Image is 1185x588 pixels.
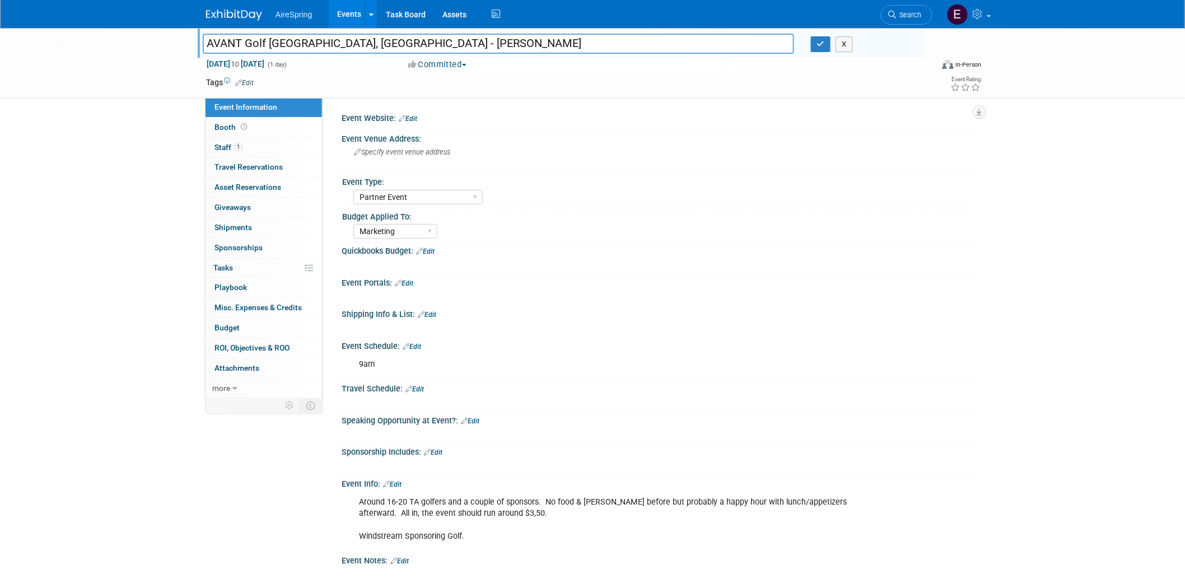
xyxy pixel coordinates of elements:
span: Tasks [213,263,233,272]
a: Edit [418,311,436,319]
span: Travel Reservations [214,162,283,171]
a: Search [881,5,932,25]
div: Event Rating [951,77,981,82]
a: Edit [405,385,424,393]
div: Around 16-20 TA golfers and a couple of sponsors. No food & [PERSON_NAME] before but probably a h... [351,491,856,547]
span: Search [896,11,922,19]
a: Edit [390,557,409,565]
span: AireSpring [276,10,312,19]
a: Shipments [206,218,322,237]
a: Edit [461,417,479,425]
span: (1 day) [267,61,287,68]
span: Specify event venue address [354,148,450,156]
div: Sponsorship Includes: [342,444,979,458]
button: X [836,36,853,52]
a: Misc. Expenses & Credits [206,298,322,318]
a: Sponsorships [206,238,322,258]
a: Staff1 [206,138,322,157]
a: ROI, Objectives & ROO [206,338,322,358]
span: Staff [214,143,242,152]
a: Event Information [206,97,322,117]
span: Attachments [214,363,259,372]
span: to [230,59,241,68]
span: [DATE] [DATE] [206,59,265,69]
a: Attachments [206,358,322,378]
div: In-Person [955,60,982,69]
td: Toggle Event Tabs [300,398,323,413]
a: Edit [403,343,421,351]
div: Event Portals: [342,274,979,289]
div: Event Notes: [342,552,979,567]
span: Sponsorships [214,243,263,252]
span: Misc. Expenses & Credits [214,303,302,312]
img: Format-Inperson.png [943,60,954,69]
span: Booth not reserved yet [239,123,249,131]
a: Giveaways [206,198,322,217]
span: Booth [214,123,249,132]
div: Event Venue Address: [342,130,979,144]
a: Edit [416,248,435,255]
a: Booth [206,118,322,137]
div: Speaking Opportunity at Event?: [342,412,979,427]
a: more [206,379,322,398]
span: Budget [214,323,240,332]
button: Committed [404,59,471,71]
a: Edit [395,279,413,287]
span: more [212,384,230,393]
a: Edit [235,79,254,87]
div: Quickbooks Budget: [342,242,979,257]
span: Giveaways [214,203,251,212]
a: Edit [399,115,417,123]
div: Shipping Info & List: [342,306,979,320]
td: Tags [206,77,254,88]
span: Playbook [214,283,247,292]
div: 9am [351,353,856,376]
img: erica arjona [947,4,968,25]
div: Event Schedule: [342,338,979,352]
div: Event Info: [342,475,979,490]
a: Tasks [206,258,322,278]
a: Edit [383,480,402,488]
span: Shipments [214,223,252,232]
a: Edit [424,449,442,456]
div: Event Website: [342,110,979,124]
span: Asset Reservations [214,183,281,192]
div: Travel Schedule: [342,380,979,395]
a: Budget [206,318,322,338]
a: Playbook [206,278,322,297]
div: Budget Applied To: [342,208,974,222]
span: ROI, Objectives & ROO [214,343,290,352]
img: ExhibitDay [206,10,262,21]
a: Travel Reservations [206,157,322,177]
div: Event Format [866,58,982,75]
div: Event Type: [342,174,974,188]
a: Asset Reservations [206,178,322,197]
td: Personalize Event Tab Strip [280,398,300,413]
span: Event Information [214,102,277,111]
span: 1 [234,143,242,151]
